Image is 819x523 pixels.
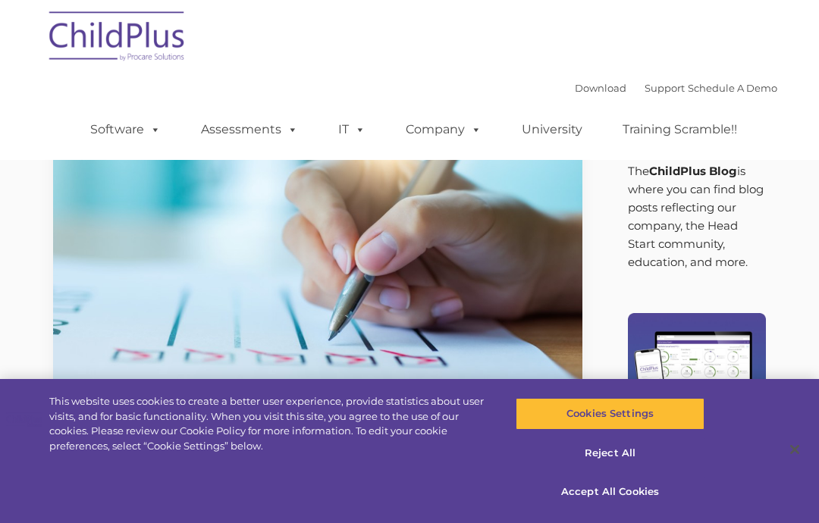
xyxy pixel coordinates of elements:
a: Company [391,114,497,145]
p: The is where you can find blog posts reflecting our company, the Head Start community, education,... [628,162,767,271]
a: Support [645,82,685,94]
div: This website uses cookies to create a better user experience, provide statistics about user visit... [49,394,491,453]
img: ChildPlus by Procare Solutions [42,1,193,77]
button: Cookies Settings [516,398,704,430]
img: Efficiency Boost: ChildPlus Online's Enhanced Family Pre-Application Process - Streamlining Appli... [53,106,582,403]
a: IT [323,114,381,145]
a: Assessments [186,114,313,145]
a: Download [575,82,626,94]
font: | [575,82,777,94]
a: Schedule A Demo [688,82,777,94]
a: Training Scramble!! [607,114,752,145]
button: Accept All Cookies [516,476,704,508]
a: Software [75,114,176,145]
strong: ChildPlus Blog [649,164,737,178]
a: University [507,114,598,145]
button: Reject All [516,437,704,469]
button: Close [778,433,811,466]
